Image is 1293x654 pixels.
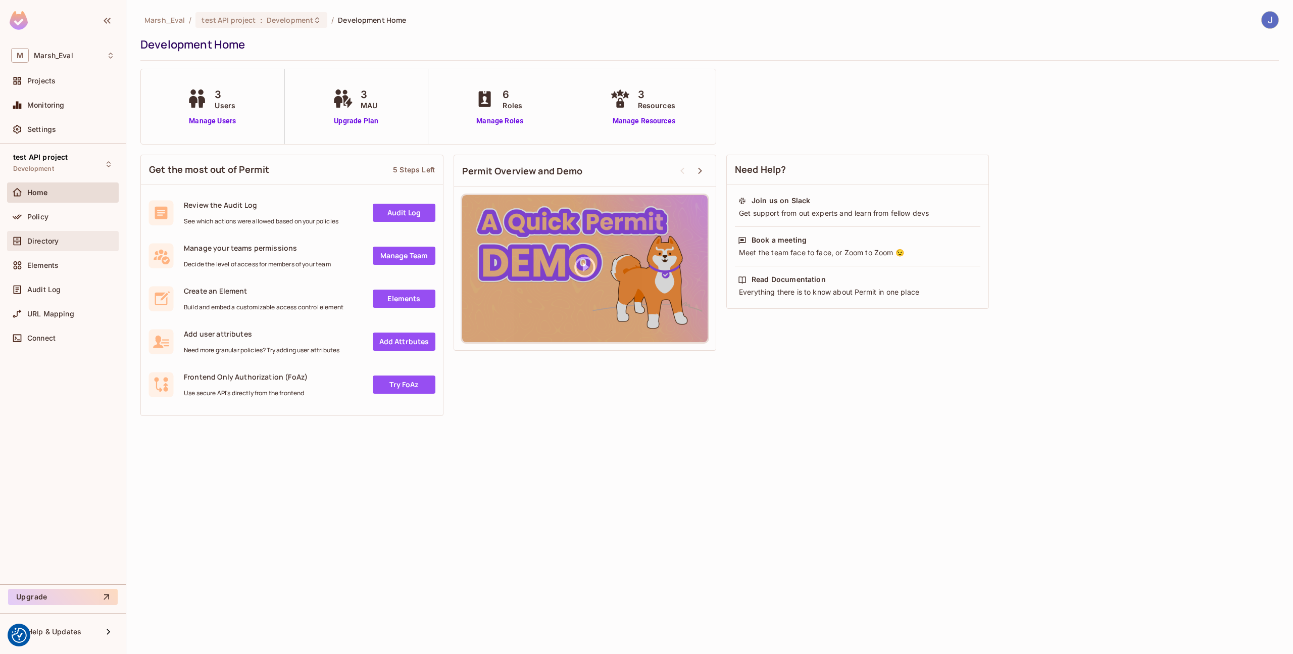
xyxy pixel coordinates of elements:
[184,243,331,253] span: Manage your teams permissions
[184,116,240,126] a: Manage Users
[215,100,235,111] span: Users
[260,16,263,24] span: :
[373,204,435,222] a: Audit Log
[738,208,977,218] div: Get support from out experts and learn from fellow devs
[184,303,343,311] span: Build and embed a customizable access control element
[10,11,28,30] img: SReyMgAAAABJRU5ErkJggg==
[27,628,81,636] span: Help & Updates
[184,346,339,354] span: Need more granular policies? Try adding user attributes
[361,87,377,102] span: 3
[184,260,331,268] span: Decide the level of access for members of your team
[393,165,435,174] div: 5 Steps Left
[503,87,522,102] span: 6
[608,116,680,126] a: Manage Resources
[638,100,675,111] span: Resources
[752,274,826,285] div: Read Documentation
[752,196,810,206] div: Join us on Slack
[27,189,48,197] span: Home
[12,628,27,643] img: Revisit consent button
[149,163,269,176] span: Get the most out of Permit
[184,200,338,210] span: Review the Audit Log
[11,48,29,63] span: M
[8,589,118,605] button: Upgrade
[27,77,56,85] span: Projects
[361,100,377,111] span: MAU
[738,248,977,258] div: Meet the team face to face, or Zoom to Zoom 😉
[34,52,73,60] span: Workspace: Marsh_Eval
[184,329,339,339] span: Add user attributes
[27,334,56,342] span: Connect
[27,310,74,318] span: URL Mapping
[184,372,308,382] span: Frontend Only Authorization (FoAz)
[373,247,435,265] a: Manage Team
[1262,12,1278,28] img: Jose Basanta
[189,15,191,25] li: /
[462,165,583,177] span: Permit Overview and Demo
[184,217,338,225] span: See which actions were allowed based on your policies
[738,287,977,297] div: Everything there is to know about Permit in one place
[27,261,59,269] span: Elements
[331,15,334,25] li: /
[373,376,435,394] a: Try FoAz
[27,237,59,245] span: Directory
[373,333,435,351] a: Add Attrbutes
[215,87,235,102] span: 3
[12,628,27,643] button: Consent Preferences
[27,125,56,133] span: Settings
[184,389,308,397] span: Use secure API's directly from the frontend
[27,101,65,109] span: Monitoring
[503,100,522,111] span: Roles
[13,153,68,161] span: test API project
[752,235,807,245] div: Book a meeting
[472,116,527,126] a: Manage Roles
[184,286,343,296] span: Create an Element
[202,15,256,25] span: test API project
[638,87,675,102] span: 3
[144,15,185,25] span: the active workspace
[27,286,61,294] span: Audit Log
[27,213,48,221] span: Policy
[735,163,786,176] span: Need Help?
[338,15,406,25] span: Development Home
[373,290,435,308] a: Elements
[330,116,382,126] a: Upgrade Plan
[140,37,1274,52] div: Development Home
[13,165,54,173] span: Development
[267,15,313,25] span: Development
